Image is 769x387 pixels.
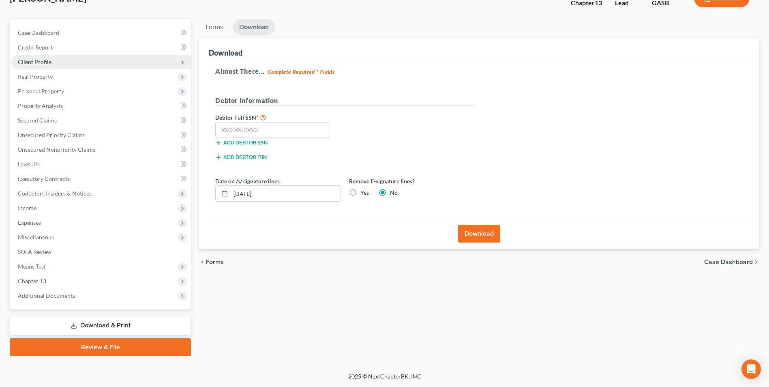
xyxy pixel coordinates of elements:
[360,189,369,197] label: Yes
[215,154,267,161] button: Add debtor ITIN
[18,88,64,95] span: Personal Property
[215,177,280,185] label: Date on /s/ signature lines
[18,234,54,241] span: Miscellaneous
[390,189,398,197] label: No
[704,259,753,265] span: Case Dashboard
[11,245,191,259] a: SOFA Review
[11,128,191,142] a: Unsecured Priority Claims
[18,58,51,65] span: Client Profile
[10,338,191,356] a: Review & File
[11,40,191,55] a: Credit Report
[704,259,759,265] a: Case Dashboard chevron_right
[18,190,92,197] span: Codebtors Insiders & Notices
[206,259,224,265] span: Forms
[199,259,235,265] button: chevron_left Forms
[753,259,759,265] i: chevron_right
[18,263,46,270] span: Means Test
[11,26,191,40] a: Case Dashboard
[18,292,75,299] span: Additional Documents
[215,96,475,106] h5: Debtor Information
[18,102,63,109] span: Property Analysis
[199,259,206,265] i: chevron_left
[18,248,51,255] span: SOFA Review
[349,177,475,185] label: Remove E-signature lines?
[18,175,70,182] span: Executory Contracts
[10,316,191,335] a: Download & Print
[18,29,59,36] span: Case Dashboard
[18,117,57,124] span: Secured Claims
[18,131,85,138] span: Unsecured Priority Claims
[215,140,268,146] button: Add debtor SSN
[233,19,275,35] a: Download
[11,142,191,157] a: Unsecured Nonpriority Claims
[11,113,191,128] a: Secured Claims
[18,146,95,153] span: Unsecured Nonpriority Claims
[209,48,242,58] div: Download
[18,44,53,51] span: Credit Report
[18,204,36,211] span: Income
[199,19,229,35] a: Forms
[11,99,191,113] a: Property Analysis
[741,359,761,379] div: Open Intercom Messenger
[215,67,743,76] h5: Almost There...
[268,69,335,75] strong: Complete Required * Fields
[18,73,53,80] span: Real Property
[11,157,191,172] a: Lawsuits
[154,372,616,387] div: 2025 © NextChapterBK, INC
[231,186,341,201] input: MM/DD/YYYY
[18,161,40,168] span: Lawsuits
[18,277,46,284] span: Chapter 13
[11,172,191,186] a: Executory Contracts
[18,219,41,226] span: Expenses
[458,225,500,243] button: Download
[215,122,330,138] input: XXX-XX-XXXX
[211,112,345,122] label: Debtor Full SSN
